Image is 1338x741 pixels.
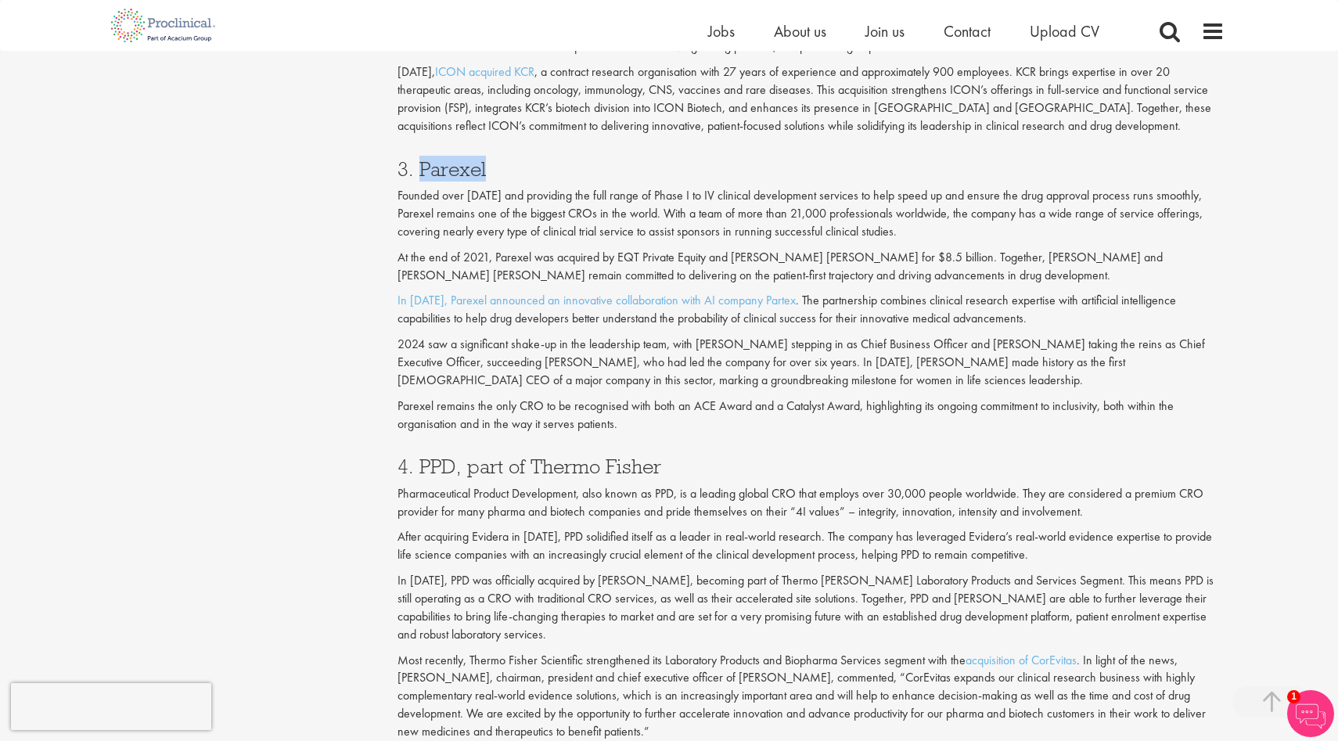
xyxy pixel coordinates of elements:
[397,336,1225,390] p: 2024 saw a significant shake-up in the leadership team, with [PERSON_NAME] stepping in as Chief B...
[435,63,534,80] a: ICON acquired KCR
[397,397,1225,433] p: Parexel remains the only CRO to be recognised with both an ACE Award and a Catalyst Award, highli...
[865,21,905,41] a: Join us
[11,683,211,730] iframe: reCAPTCHA
[774,21,826,41] a: About us
[397,652,1225,741] p: Most recently, Thermo Fisher Scientific strengthened its Laboratory Products and Biopharma Servic...
[397,292,796,308] a: In [DATE], Parexel announced an innovative collaboration with AI company Partex
[397,187,1225,241] p: Founded over [DATE] and providing the full range of Phase I to IV clinical development services t...
[397,249,1225,285] p: At the end of 2021, Parexel was acquired by EQT Private Equity and [PERSON_NAME] [PERSON_NAME] fo...
[397,159,1225,179] h3: 3. Parexel
[1287,690,1300,703] span: 1
[708,21,735,41] a: Jobs
[397,485,1225,521] p: Pharmaceutical Product Development, also known as PPD, is a leading global CRO that employs over ...
[944,21,991,41] a: Contact
[397,572,1225,643] p: In [DATE], PPD was officially acquired by [PERSON_NAME], becoming part of Thermo [PERSON_NAME] La...
[397,63,1225,135] p: [DATE], , a contract research organisation with 27 years of experience and approximately 900 empl...
[1030,21,1099,41] a: Upload CV
[397,292,1225,328] p: . The partnership combines clinical research expertise with artificial intelligence capabilities ...
[1287,690,1334,737] img: Chatbot
[966,652,1077,668] a: acquisition of CorEvitas
[397,456,1225,477] h3: 4. PPD, part of Thermo Fisher
[397,528,1225,564] p: After acquiring Evidera in [DATE], PPD solidified itself as a leader in real-world research. The ...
